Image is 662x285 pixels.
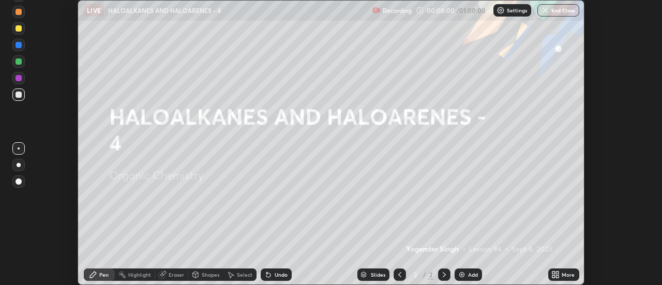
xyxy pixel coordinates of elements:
[169,272,184,277] div: Eraser
[383,7,412,14] p: Recording
[275,272,288,277] div: Undo
[128,272,151,277] div: Highlight
[99,272,109,277] div: Pen
[202,272,219,277] div: Shapes
[87,6,101,14] p: LIVE
[541,6,549,14] img: end-class-cross
[468,272,478,277] div: Add
[562,272,575,277] div: More
[237,272,252,277] div: Select
[423,272,426,278] div: /
[108,6,221,14] p: HALOALKANES AND HALOARENES - 4
[537,4,579,17] button: End Class
[458,271,466,279] img: add-slide-button
[496,6,505,14] img: class-settings-icons
[507,8,527,13] p: Settings
[428,270,434,279] div: 2
[372,6,381,14] img: recording.375f2c34.svg
[410,272,420,278] div: 2
[371,272,385,277] div: Slides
